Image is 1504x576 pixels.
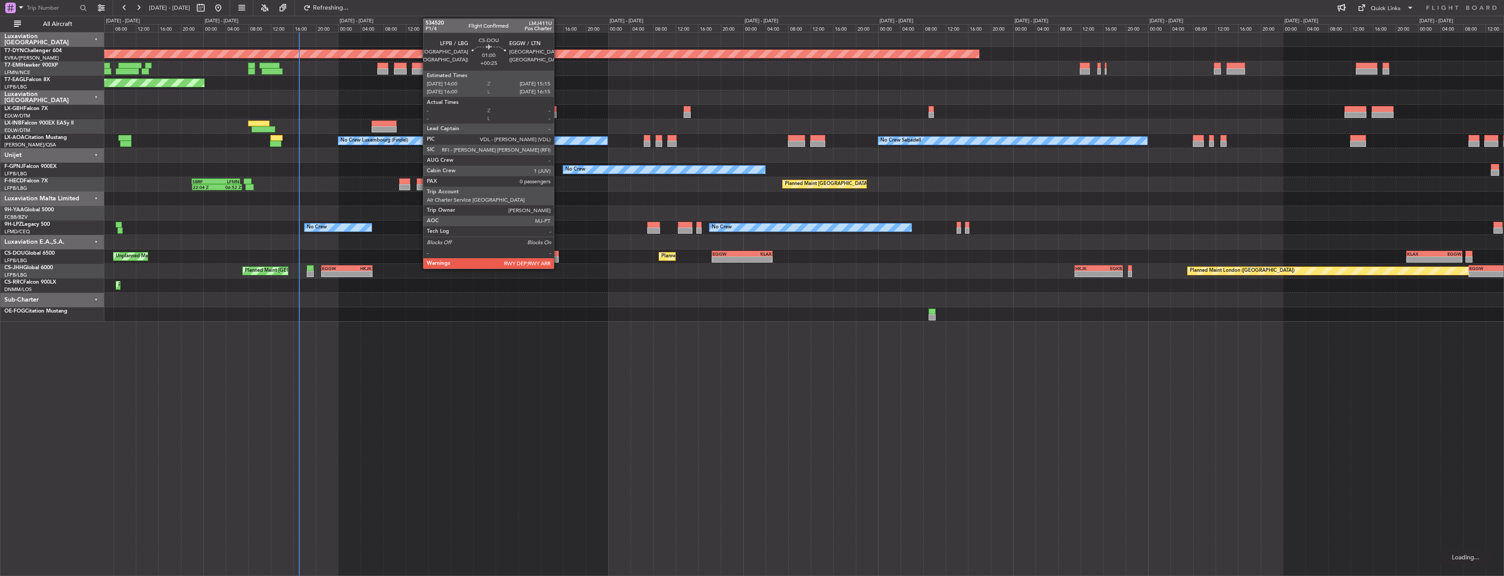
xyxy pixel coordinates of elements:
[4,77,50,82] a: T7-EAGLFalcon 8X
[4,272,27,278] a: LFPB/LBG
[1373,24,1395,32] div: 16:00
[4,48,62,53] a: T7-DYNChallenger 604
[307,221,327,234] div: No Crew
[1126,24,1148,32] div: 20:00
[4,127,30,134] a: EDLW/DTM
[1193,24,1216,32] div: 08:00
[923,24,946,32] div: 08:00
[193,185,217,190] div: 22:04 Z
[1351,24,1373,32] div: 12:00
[1407,257,1434,262] div: -
[653,24,676,32] div: 08:00
[713,257,742,262] div: -
[721,24,743,32] div: 20:00
[1216,24,1238,32] div: 12:00
[340,18,373,25] div: [DATE] - [DATE]
[745,18,778,25] div: [DATE] - [DATE]
[245,264,383,277] div: Planned Maint [GEOGRAPHIC_DATA] ([GEOGRAPHIC_DATA])
[1261,24,1283,32] div: 20:00
[4,222,22,227] span: 9H-LPZ
[661,250,799,263] div: Planned Maint [GEOGRAPHIC_DATA] ([GEOGRAPHIC_DATA])
[347,266,372,271] div: HKJK
[312,5,349,11] span: Refreshing...
[361,24,383,32] div: 04:00
[4,222,50,227] a: 9H-LPZLegacy 500
[4,121,21,126] span: LX-INB
[1396,24,1418,32] div: 20:00
[10,17,95,31] button: All Aircraft
[946,24,968,32] div: 12:00
[788,24,811,32] div: 08:00
[811,24,833,32] div: 12:00
[4,171,27,177] a: LFPB/LBG
[496,24,518,32] div: 04:00
[181,24,203,32] div: 20:00
[4,106,48,111] a: LX-GBHFalcon 7X
[1469,266,1499,271] div: EGGW
[203,24,226,32] div: 00:00
[475,18,508,25] div: [DATE] - [DATE]
[901,24,923,32] div: 04:00
[322,271,347,277] div: -
[4,257,27,264] a: LFPB/LBG
[217,185,241,190] div: 06:52 Z
[4,309,67,314] a: OE-FOGCitation Mustang
[149,4,190,12] span: [DATE] - [DATE]
[4,280,23,285] span: CS-RRC
[1371,4,1401,13] div: Quick Links
[1190,264,1295,277] div: Planned Maint London ([GEOGRAPHIC_DATA])
[1171,24,1193,32] div: 04:00
[1081,24,1103,32] div: 12:00
[1328,24,1351,32] div: 08:00
[383,24,406,32] div: 08:00
[106,18,140,25] div: [DATE] - [DATE]
[4,121,74,126] a: LX-INBFalcon 900EX EASy II
[712,221,732,234] div: No Crew
[880,18,913,25] div: [DATE] - [DATE]
[322,266,347,271] div: EGGW
[586,24,608,32] div: 20:00
[563,24,585,32] div: 16:00
[4,63,58,68] a: T7-EMIHawker 900XP
[1434,257,1461,262] div: -
[23,21,92,27] span: All Aircraft
[451,24,473,32] div: 20:00
[1353,1,1418,15] button: Quick Links
[1148,24,1171,32] div: 00:00
[1013,24,1036,32] div: 00:00
[856,24,878,32] div: 20:00
[1075,271,1099,277] div: -
[4,135,67,140] a: LX-AOACitation Mustang
[114,24,136,32] div: 08:00
[406,24,428,32] div: 12:00
[742,257,772,262] div: -
[4,84,27,90] a: LFPB/LBG
[1418,24,1440,32] div: 00:00
[743,24,766,32] div: 00:00
[631,24,653,32] div: 04:00
[4,113,30,119] a: EDLW/DTM
[4,55,59,61] a: EVRA/[PERSON_NAME]
[1103,24,1125,32] div: 16:00
[341,134,408,147] div: No Crew Luxembourg (Findel)
[742,251,772,256] div: KLAX
[1014,18,1048,25] div: [DATE] - [DATE]
[1463,24,1486,32] div: 08:00
[4,69,30,76] a: LFMN/NCE
[4,48,24,53] span: T7-DYN
[338,24,361,32] div: 00:00
[136,24,158,32] div: 12:00
[4,142,56,148] a: [PERSON_NAME]/QSA
[4,106,24,111] span: LX-GBH
[541,24,563,32] div: 12:00
[4,265,53,270] a: CS-JHHGlobal 6000
[1075,266,1099,271] div: HKJK
[118,279,209,292] div: Planned Maint Lagos ([PERSON_NAME])
[4,228,30,235] a: LFMD/CEQ
[4,185,27,192] a: LFPB/LBG
[4,178,48,184] a: F-HECDFalcon 7X
[4,207,54,213] a: 9H-YAAGlobal 5000
[1305,24,1328,32] div: 04:00
[299,1,352,15] button: Refreshing...
[216,179,239,184] div: LFMN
